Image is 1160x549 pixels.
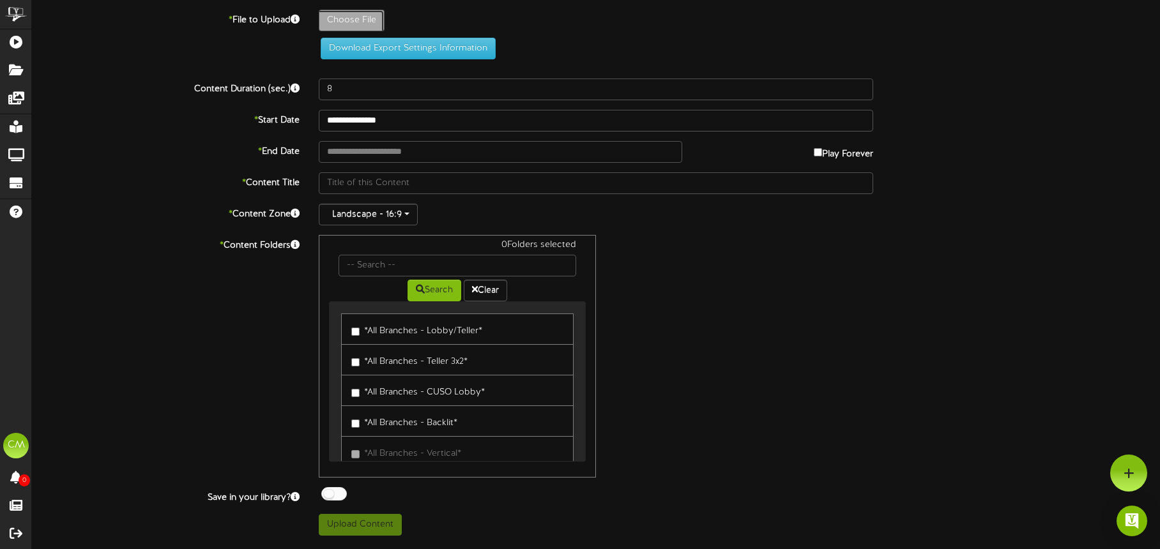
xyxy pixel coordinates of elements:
[351,358,360,366] input: *All Branches - Teller 3x2*
[22,487,309,504] label: Save in your library?
[22,141,309,158] label: End Date
[3,433,29,458] div: CM
[314,43,496,53] a: Download Export Settings Information
[329,239,586,255] div: 0 Folders selected
[22,172,309,190] label: Content Title
[408,280,461,301] button: Search
[351,382,485,399] label: *All Branches - CUSO Lobby*
[22,10,309,27] label: File to Upload
[351,419,360,428] input: *All Branches - Backlit*
[1117,506,1147,536] div: Open Intercom Messenger
[319,514,402,536] button: Upload Content
[319,172,873,194] input: Title of this Content
[814,148,822,156] input: Play Forever
[364,449,461,458] span: *All Branches - Vertical*
[814,141,873,161] label: Play Forever
[351,320,482,338] label: *All Branches - Lobby/Teller*
[22,235,309,252] label: Content Folders
[351,351,468,368] label: *All Branches - Teller 3x2*
[351,412,457,430] label: *All Branches - Backlit*
[319,204,418,225] button: Landscape - 16:9
[351,450,360,458] input: *All Branches - Vertical*
[22,204,309,221] label: Content Zone
[351,389,360,397] input: *All Branches - CUSO Lobby*
[339,255,576,276] input: -- Search --
[321,38,496,59] button: Download Export Settings Information
[22,79,309,96] label: Content Duration (sec.)
[19,474,30,486] span: 0
[464,280,507,301] button: Clear
[22,110,309,127] label: Start Date
[351,327,360,336] input: *All Branches - Lobby/Teller*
